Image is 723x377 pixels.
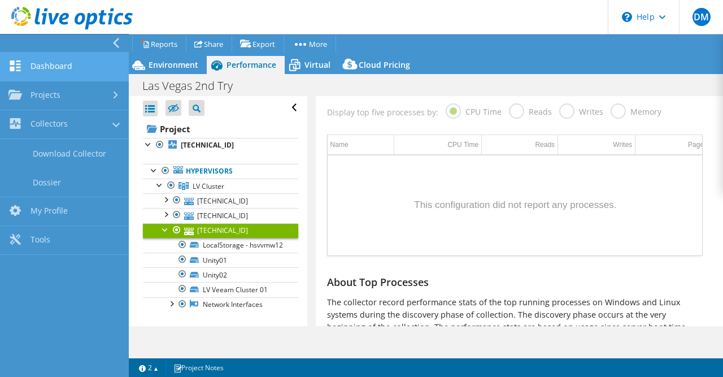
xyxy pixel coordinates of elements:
[143,138,298,153] a: [TECHNICAL_ID]
[692,8,711,26] span: DM
[143,179,298,193] a: LV Cluster
[622,12,632,22] svg: \n
[327,296,703,371] p: The collector record performance stats of the top running processes on Windows and Linux systems ...
[446,103,502,118] label: CPU Time
[143,282,298,297] a: LV Veeam Cluster 01
[143,208,298,223] a: [TECHNICAL_ID]
[143,193,298,208] a: [TECHNICAL_ID]
[143,223,298,238] a: [TECHNICAL_ID]
[143,120,298,138] a: Project
[611,103,661,118] label: Memory
[447,138,478,151] div: CPU Time
[394,135,482,155] td: CPU Time Column
[143,164,298,179] a: Hypervisors
[149,59,198,70] span: Environment
[227,59,276,70] span: Performance
[304,59,330,70] span: Virtual
[330,138,391,151] div: Name
[131,361,166,375] a: 2
[137,80,250,92] h1: Las Vegas 2nd Try
[535,138,555,151] div: Reads
[181,140,234,150] b: [TECHNICAL_ID]
[559,103,603,118] label: Writes
[509,103,552,118] label: Reads
[193,181,224,191] span: LV Cluster
[558,135,635,155] td: Writes Column
[186,35,232,53] a: Share
[327,276,703,288] h2: About Top Processes
[327,135,703,256] div: Data grid
[143,297,298,312] a: Network Interfaces
[359,59,410,70] span: Cloud Pricing
[143,253,298,267] a: Unity01
[132,35,186,53] a: Reports
[613,138,632,151] div: Writes
[327,106,438,119] span: Display top five processes by:
[482,135,558,155] td: Reads Column
[232,35,284,53] a: Export
[328,135,394,155] td: Name Column
[143,238,298,253] a: LocalStorage - hsvvmw12
[284,35,336,53] a: More
[165,361,232,375] a: Project Notes
[143,267,298,282] a: Unity02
